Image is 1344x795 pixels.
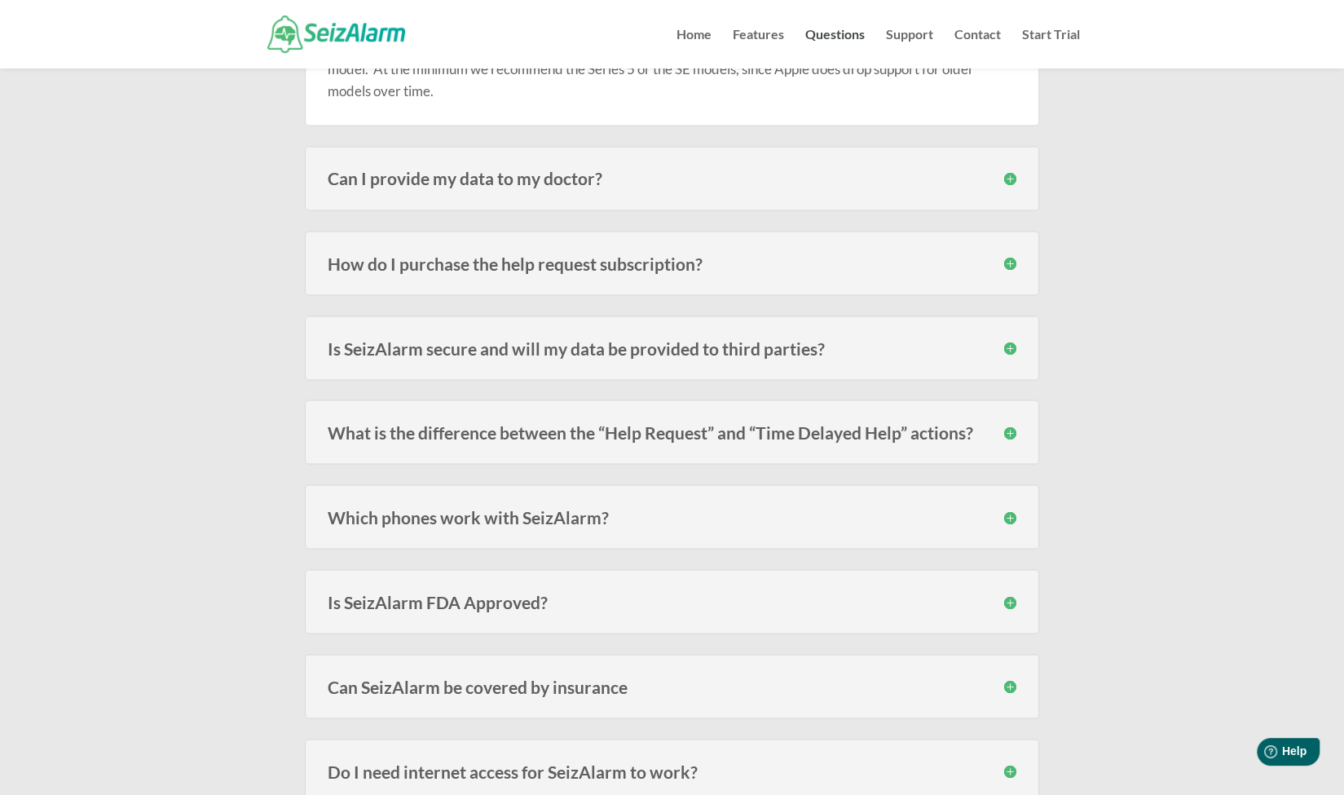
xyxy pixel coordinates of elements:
[733,29,784,68] a: Features
[1199,731,1326,777] iframe: Help widget launcher
[328,254,1016,272] h3: How do I purchase the help request subscription?
[328,423,1016,440] h3: What is the difference between the “Help Request” and “Time Delayed Help” actions?
[676,29,712,68] a: Home
[328,339,1016,356] h3: Is SeizAlarm secure and will my data be provided to third parties?
[328,170,1016,187] h3: Can I provide my data to my doctor?
[328,762,1016,780] h3: Do I need internet access for SeizAlarm to work?
[267,15,405,52] img: SeizAlarm
[328,508,1016,525] h3: Which phones work with SeizAlarm?
[1022,29,1080,68] a: Start Trial
[328,593,1016,610] h3: Is SeizAlarm FDA Approved?
[886,29,933,68] a: Support
[328,678,1016,695] h3: Can SeizAlarm be covered by insurance
[954,29,1001,68] a: Contact
[805,29,865,68] a: Questions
